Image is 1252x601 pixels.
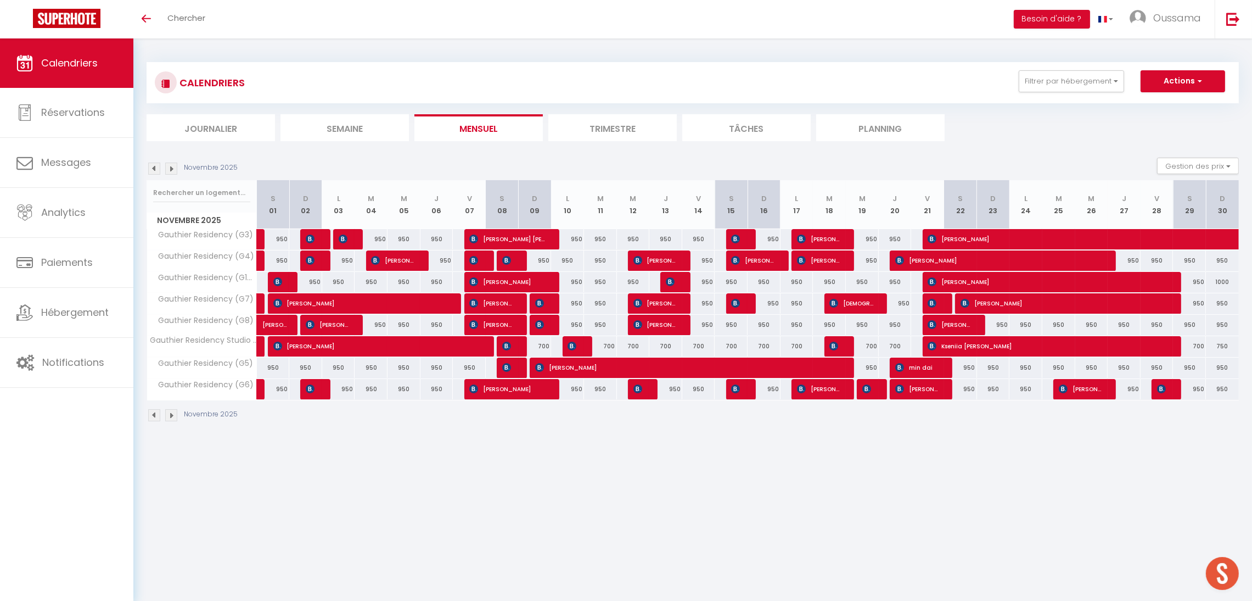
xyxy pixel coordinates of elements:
div: 950 [420,358,453,378]
abbr: D [303,193,308,204]
th: 08 [486,180,519,229]
div: 950 [1173,358,1206,378]
abbr: M [859,193,866,204]
div: 950 [584,379,617,399]
div: 950 [846,251,879,271]
div: 950 [420,315,453,335]
span: Paiements [41,255,93,269]
div: 950 [355,272,388,292]
button: Filtrer par hébergement [1019,70,1124,92]
div: 950 [1206,379,1239,399]
th: 26 [1075,180,1108,229]
div: 950 [682,229,715,249]
span: Réservations [41,105,105,119]
span: [PERSON_NAME] [371,250,415,271]
span: [PERSON_NAME] [469,271,546,292]
th: 17 [781,180,813,229]
abbr: S [729,193,734,204]
abbr: J [435,193,439,204]
div: 950 [1206,358,1239,378]
div: 950 [879,315,912,335]
abbr: M [401,193,407,204]
div: 700 [846,336,879,357]
div: 950 [551,251,584,271]
div: 950 [682,272,715,292]
span: [PERSON_NAME] [502,357,513,378]
abbr: M [1088,193,1094,204]
div: 950 [322,272,355,292]
div: 950 [257,229,290,249]
div: 950 [584,315,617,335]
div: 700 [715,336,748,357]
span: [PERSON_NAME] [502,336,513,357]
span: [PERSON_NAME] [731,293,742,314]
span: Gauthier Residency (G10) [149,272,259,284]
span: [PERSON_NAME] [306,314,350,335]
div: 950 [584,293,617,314]
div: 950 [1141,315,1174,335]
th: 11 [584,180,617,229]
th: 23 [977,180,1010,229]
span: Waramlah Muda [502,250,513,271]
th: 24 [1009,180,1042,229]
div: 950 [1206,293,1239,314]
div: 950 [846,229,879,249]
div: 950 [715,272,748,292]
span: [PERSON_NAME] [535,357,843,378]
div: 950 [748,379,781,399]
abbr: L [1024,193,1028,204]
span: [PERSON_NAME] [568,336,579,357]
div: 950 [813,272,846,292]
abbr: S [271,193,276,204]
span: [PERSON_NAME] [928,271,1169,292]
abbr: V [1154,193,1159,204]
abbr: D [990,193,996,204]
div: 950 [355,315,388,335]
div: 950 [420,272,453,292]
div: 950 [649,379,682,399]
abbr: D [761,193,767,204]
div: 950 [322,251,355,271]
div: 950 [748,293,781,314]
div: 950 [649,229,682,249]
abbr: V [925,193,930,204]
div: 950 [1075,315,1108,335]
abbr: J [664,193,668,204]
span: Notifications [42,355,104,369]
div: 700 [682,336,715,357]
div: 950 [617,229,650,249]
abbr: M [630,193,636,204]
div: 950 [420,229,453,249]
p: Novembre 2025 [184,409,238,420]
div: 950 [1108,315,1141,335]
div: 700 [519,336,552,357]
span: [PERSON_NAME] [797,379,841,399]
div: 950 [1173,293,1206,314]
span: Messages [41,155,91,169]
span: [PERSON_NAME] [1059,379,1103,399]
div: 700 [1173,336,1206,357]
abbr: M [826,193,833,204]
li: Trimestre [548,114,677,141]
th: 22 [944,180,977,229]
span: [PERSON_NAME] [469,250,480,271]
div: 950 [813,315,846,335]
img: ... [1130,10,1146,26]
span: Gauthier Residency (G5) [149,358,256,370]
th: 18 [813,180,846,229]
div: 950 [1173,379,1206,399]
div: 950 [1141,358,1174,378]
abbr: L [795,193,799,204]
span: [PERSON_NAME] [273,293,449,314]
th: 06 [420,180,453,229]
span: Chercher [167,12,205,24]
div: 950 [551,379,584,399]
div: 950 [879,293,912,314]
span: [PERSON_NAME] [895,250,1104,271]
div: 950 [584,229,617,249]
div: 950 [355,379,388,399]
div: 950 [1108,358,1141,378]
span: [PERSON_NAME] [731,229,742,249]
span: [PERSON_NAME] [666,271,677,292]
span: Gauthier Residency (G3) [149,229,256,241]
